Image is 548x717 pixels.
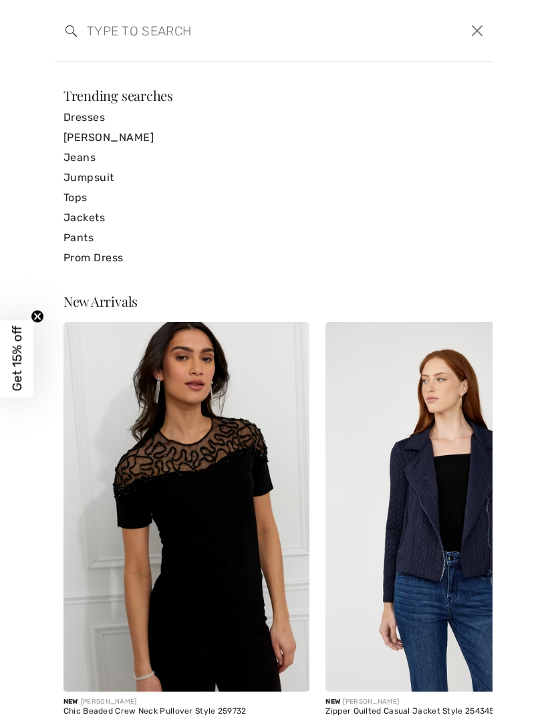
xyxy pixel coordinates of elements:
button: Close teaser [31,309,44,323]
a: Jeans [63,148,485,168]
a: Pants [63,228,485,248]
a: Jumpsuit [63,168,485,188]
a: Dresses [63,108,485,128]
a: Tops [63,188,485,208]
div: [PERSON_NAME] [63,697,310,707]
a: Jackets [63,208,485,228]
span: New [325,698,340,706]
span: Get 15% off [9,326,25,392]
img: Chic Beaded Crew Neck Pullover Style 259732. Black [63,322,310,692]
img: search the website [65,25,77,37]
span: New [63,698,78,706]
button: Close [467,20,488,41]
input: TYPE TO SEARCH [77,11,378,51]
div: Chic Beaded Crew Neck Pullover Style 259732 [63,707,310,716]
span: New Arrivals [63,292,138,310]
a: [PERSON_NAME] [63,128,485,148]
span: Help [31,9,58,21]
div: Trending searches [63,89,485,102]
a: Prom Dress [63,248,485,268]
